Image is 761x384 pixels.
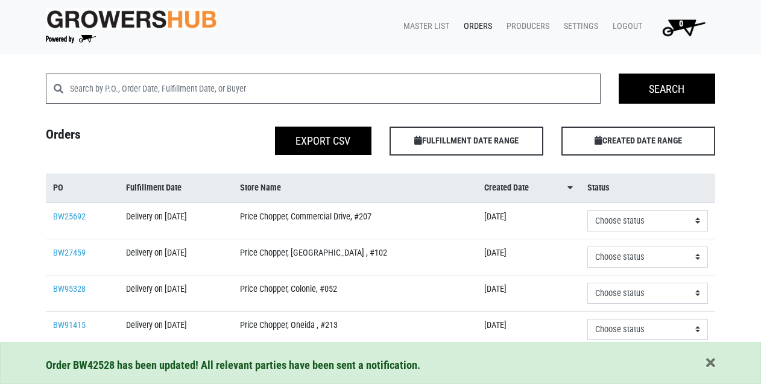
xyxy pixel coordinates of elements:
a: Producers [497,15,554,38]
td: [DATE] [477,311,580,347]
a: 0 [647,15,715,39]
a: Status [587,181,708,195]
a: Master List [394,15,454,38]
td: Price Chopper, Colonie, #052 [233,275,477,311]
h4: Orders [37,127,209,151]
img: Cart [657,15,710,39]
span: Status [587,181,610,195]
td: Price Chopper, Oneida , #213 [233,311,477,347]
td: Delivery on [DATE] [119,275,233,311]
a: Store Name [240,181,470,195]
a: BW25692 [53,212,86,222]
a: BW27459 [53,248,86,258]
span: CREATED DATE RANGE [561,127,715,156]
a: Settings [554,15,603,38]
div: Order BW42528 has been updated! All relevant parties have been sent a notification. [46,357,715,374]
td: Price Chopper, [GEOGRAPHIC_DATA] , #102 [233,239,477,275]
td: Delivery on [DATE] [119,203,233,239]
td: Delivery on [DATE] [119,311,233,347]
span: Fulfillment Date [126,181,182,195]
a: Created Date [484,181,573,195]
span: FULFILLMENT DATE RANGE [390,127,543,156]
span: 0 [679,19,683,29]
a: PO [53,181,112,195]
img: Powered by Big Wheelbarrow [46,35,96,43]
span: PO [53,181,63,195]
td: [DATE] [477,203,580,239]
img: original-fc7597fdc6adbb9d0e2ae620e786d1a2.jpg [46,8,217,30]
a: Orders [454,15,497,38]
button: Export CSV [275,127,371,155]
a: BW91415 [53,320,86,330]
td: Delivery on [DATE] [119,239,233,275]
a: Logout [603,15,647,38]
td: [DATE] [477,239,580,275]
td: [DATE] [477,275,580,311]
input: Search by P.O., Order Date, Fulfillment Date, or Buyer [70,74,601,104]
span: Store Name [240,181,281,195]
span: Created Date [484,181,529,195]
input: Search [619,74,715,104]
td: Price Chopper, Commercial Drive, #207 [233,203,477,239]
a: Fulfillment Date [126,181,226,195]
a: BW95328 [53,284,86,294]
